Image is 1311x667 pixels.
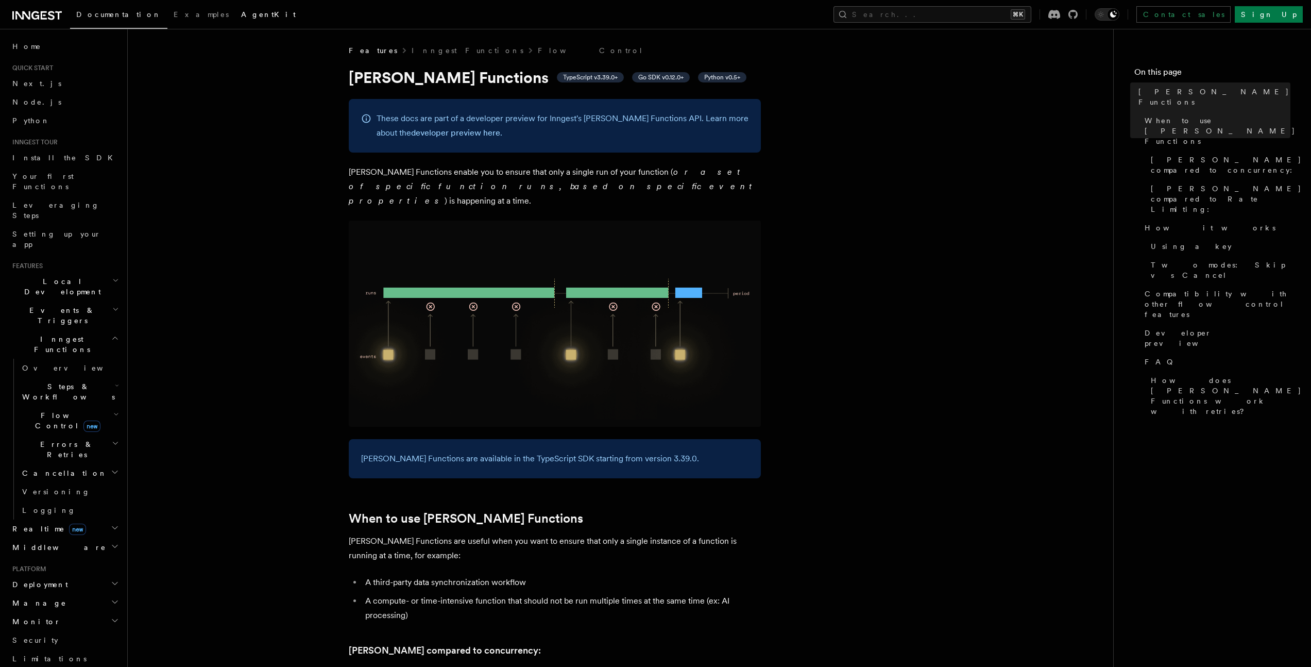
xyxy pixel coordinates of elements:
[8,616,61,627] span: Monitor
[1140,324,1290,353] a: Developer preview
[8,196,121,225] a: Leveraging Steps
[8,631,121,649] a: Security
[174,10,229,19] span: Examples
[349,45,397,56] span: Features
[1095,8,1119,21] button: Toggle dark mode
[1147,151,1290,179] a: [PERSON_NAME] compared to concurrency:
[362,594,761,623] li: A compute- or time-intensive function that should not be run multiple times at the same time (ex:...
[8,272,121,301] button: Local Development
[18,464,121,482] button: Cancellation
[8,64,53,72] span: Quick start
[8,524,86,534] span: Realtime
[12,154,119,162] span: Install the SDK
[1140,219,1290,237] a: How it works
[1145,115,1296,146] span: When to use [PERSON_NAME] Functions
[563,73,618,81] span: TypeScript v3.39.0+
[12,230,101,248] span: Setting up your app
[8,148,121,167] a: Install the SDK
[349,167,757,206] em: or a set of specific function runs, based on specific event properties
[1138,87,1290,107] span: [PERSON_NAME] Functions
[8,538,121,557] button: Middleware
[1011,9,1025,20] kbd: ⌘K
[70,3,167,29] a: Documentation
[349,221,761,427] img: Singleton Functions only process one run at a time.
[22,506,76,514] span: Logging
[18,501,121,520] a: Logging
[1134,82,1290,111] a: [PERSON_NAME] Functions
[8,565,46,573] span: Platform
[1147,256,1290,285] a: Two modes: Skip vs Cancel
[12,41,41,52] span: Home
[12,172,74,191] span: Your first Functions
[8,594,121,612] button: Manage
[18,482,121,501] a: Versioning
[8,305,112,326] span: Events & Triggers
[12,655,87,663] span: Limitations
[18,381,115,402] span: Steps & Workflows
[18,439,112,460] span: Errors & Retries
[8,301,121,330] button: Events & Triggers
[349,643,541,658] a: [PERSON_NAME] compared to concurrency:
[1147,237,1290,256] a: Using a key
[1145,223,1275,233] span: How it works
[1147,371,1290,421] a: How does [PERSON_NAME] Functions work with retries?
[833,6,1031,23] button: Search...⌘K
[1151,184,1302,214] span: [PERSON_NAME] compared to Rate Limiting:
[638,73,684,81] span: Go SDK v0.12.0+
[1147,179,1290,219] a: [PERSON_NAME] compared to Rate Limiting:
[22,488,90,496] span: Versioning
[8,330,121,359] button: Inngest Functions
[1134,66,1290,82] h4: On this page
[538,45,643,56] a: Flow Control
[8,359,121,520] div: Inngest Functions
[69,524,86,535] span: new
[1140,111,1290,151] a: When to use [PERSON_NAME] Functions
[8,575,121,594] button: Deployment
[1145,328,1290,348] span: Developer preview
[18,435,121,464] button: Errors & Retries
[12,116,50,125] span: Python
[8,167,121,196] a: Your first Functions
[8,542,106,553] span: Middleware
[12,201,99,220] span: Leveraging Steps
[411,128,500,138] a: developer preview here
[704,73,740,81] span: Python v0.5+
[1151,155,1302,175] span: [PERSON_NAME] compared to concurrency:
[361,452,748,466] p: [PERSON_NAME] Functions are available in the TypeScript SDK starting from version 3.39.0.
[18,377,121,406] button: Steps & Workflows
[12,636,58,644] span: Security
[8,598,66,608] span: Manage
[8,276,112,297] span: Local Development
[167,3,235,28] a: Examples
[349,68,761,87] h1: [PERSON_NAME] Functions
[1151,241,1232,252] span: Using a key
[8,579,68,590] span: Deployment
[1145,289,1290,320] span: Compatibility with other flow control features
[1140,353,1290,371] a: FAQ
[8,93,121,111] a: Node.js
[349,534,761,563] p: [PERSON_NAME] Functions are useful when you want to ensure that only a single instance of a funct...
[1140,285,1290,324] a: Compatibility with other flow control features
[8,612,121,631] button: Monitor
[241,10,296,19] span: AgentKit
[412,45,523,56] a: Inngest Functions
[362,575,761,590] li: A third-party data synchronization workflow
[18,468,107,478] span: Cancellation
[8,262,43,270] span: Features
[1136,6,1231,23] a: Contact sales
[18,410,113,431] span: Flow Control
[8,138,58,146] span: Inngest tour
[8,74,121,93] a: Next.js
[8,225,121,254] a: Setting up your app
[18,406,121,435] button: Flow Controlnew
[377,111,748,140] p: These docs are part of a developer preview for Inngest's [PERSON_NAME] Functions API. Learn more ...
[12,79,61,88] span: Next.js
[12,98,61,106] span: Node.js
[8,37,121,56] a: Home
[8,111,121,130] a: Python
[349,511,583,526] a: When to use [PERSON_NAME] Functions
[83,421,100,432] span: new
[1235,6,1303,23] a: Sign Up
[1145,357,1178,367] span: FAQ
[18,359,121,377] a: Overview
